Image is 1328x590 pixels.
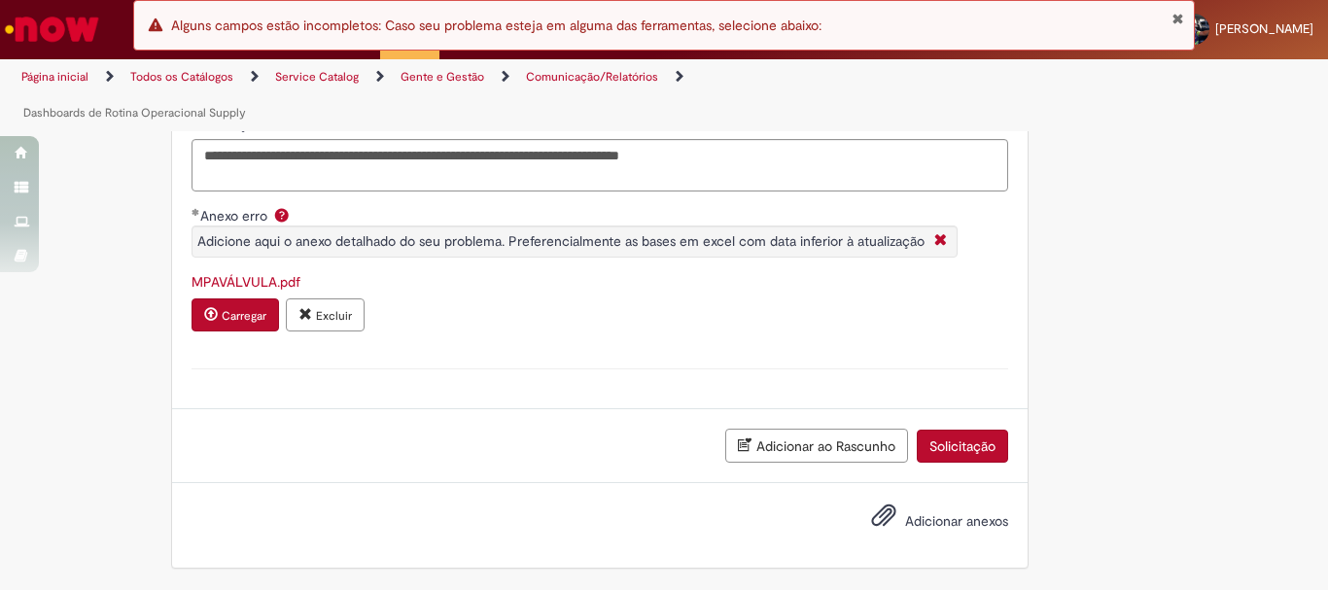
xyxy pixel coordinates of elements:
[171,17,821,34] span: Alguns campos estão incompletos: Caso seu problema esteja em alguma das ferramentas, selecione ab...
[526,69,658,85] a: Comunicação/Relatórios
[200,116,377,133] span: Descrição detalhada do erro
[401,69,484,85] a: Gente e Gestão
[270,207,294,223] span: Ajuda para Anexo erro
[200,207,271,225] span: Anexo erro
[21,69,88,85] a: Página inicial
[929,231,952,252] i: Fechar More information Por question_anexo_erro
[1171,11,1184,26] button: Fechar Notificação
[15,59,871,131] ul: Trilhas de página
[192,139,1008,191] textarea: Descrição detalhada do erro
[192,298,279,331] button: Carregar anexo de Anexo erro Required
[725,429,908,463] button: Adicionar ao Rascunho
[917,430,1008,463] button: Solicitação
[23,105,246,121] a: Dashboards de Rotina Operacional Supply
[130,69,233,85] a: Todos os Catálogos
[275,69,359,85] a: Service Catalog
[2,10,102,49] img: ServiceNow
[1215,20,1313,37] span: [PERSON_NAME]
[905,512,1008,530] span: Adicionar anexos
[866,498,901,542] button: Adicionar anexos
[197,232,925,250] span: Adicione aqui o anexo detalhado do seu problema. Preferencialmente as bases em excel com data inf...
[192,273,300,291] a: Download de MPAVÁLVULA.pdf
[286,298,365,331] button: Excluir anexo MPAVÁLVULA.pdf
[316,308,352,324] small: Excluir
[222,308,266,324] small: Carregar
[192,208,200,216] span: Obrigatório Preenchido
